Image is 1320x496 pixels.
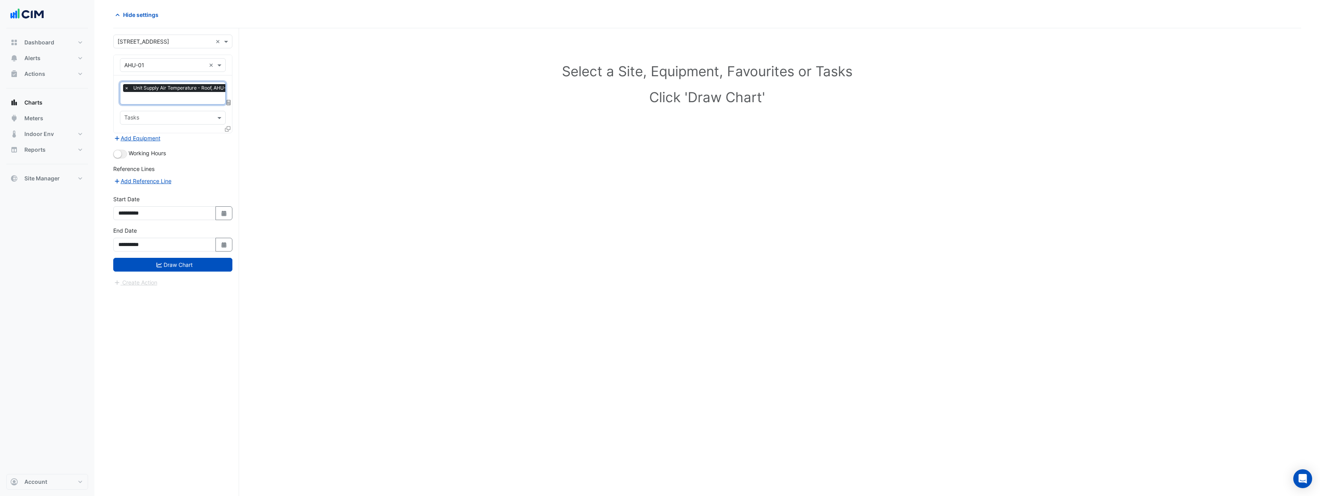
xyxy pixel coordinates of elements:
[6,474,88,490] button: Account
[131,84,234,92] span: Unit Supply Air Temperature - Roof, AHU-01
[113,195,140,203] label: Start Date
[24,99,42,107] span: Charts
[221,210,228,217] fa-icon: Select Date
[129,150,166,156] span: Working Hours
[113,226,137,235] label: End Date
[24,130,54,138] span: Indoor Env
[9,6,45,22] img: Company Logo
[131,63,1284,79] h1: Select a Site, Equipment, Favourites or Tasks
[10,175,18,182] app-icon: Site Manager
[6,110,88,126] button: Meters
[113,134,161,143] button: Add Equipment
[6,50,88,66] button: Alerts
[10,130,18,138] app-icon: Indoor Env
[10,54,18,62] app-icon: Alerts
[10,39,18,46] app-icon: Dashboard
[123,11,158,19] span: Hide settings
[6,171,88,186] button: Site Manager
[131,89,1284,105] h1: Click 'Draw Chart'
[24,70,45,78] span: Actions
[6,35,88,50] button: Dashboard
[209,61,215,69] span: Clear
[24,478,47,486] span: Account
[123,113,139,123] div: Tasks
[10,99,18,107] app-icon: Charts
[215,37,222,46] span: Clear
[221,241,228,248] fa-icon: Select Date
[225,99,232,106] span: Choose Function
[24,146,46,154] span: Reports
[225,125,230,132] span: Clone Favourites and Tasks from this Equipment to other Equipment
[123,84,130,92] span: ×
[113,8,164,22] button: Hide settings
[6,142,88,158] button: Reports
[10,70,18,78] app-icon: Actions
[113,258,232,272] button: Draw Chart
[24,39,54,46] span: Dashboard
[113,176,172,186] button: Add Reference Line
[6,126,88,142] button: Indoor Env
[24,175,60,182] span: Site Manager
[24,114,43,122] span: Meters
[10,114,18,122] app-icon: Meters
[6,95,88,110] button: Charts
[24,54,41,62] span: Alerts
[113,279,158,285] app-escalated-ticket-create-button: Please draw the charts first
[1293,469,1312,488] div: Open Intercom Messenger
[6,66,88,82] button: Actions
[10,146,18,154] app-icon: Reports
[113,165,155,173] label: Reference Lines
